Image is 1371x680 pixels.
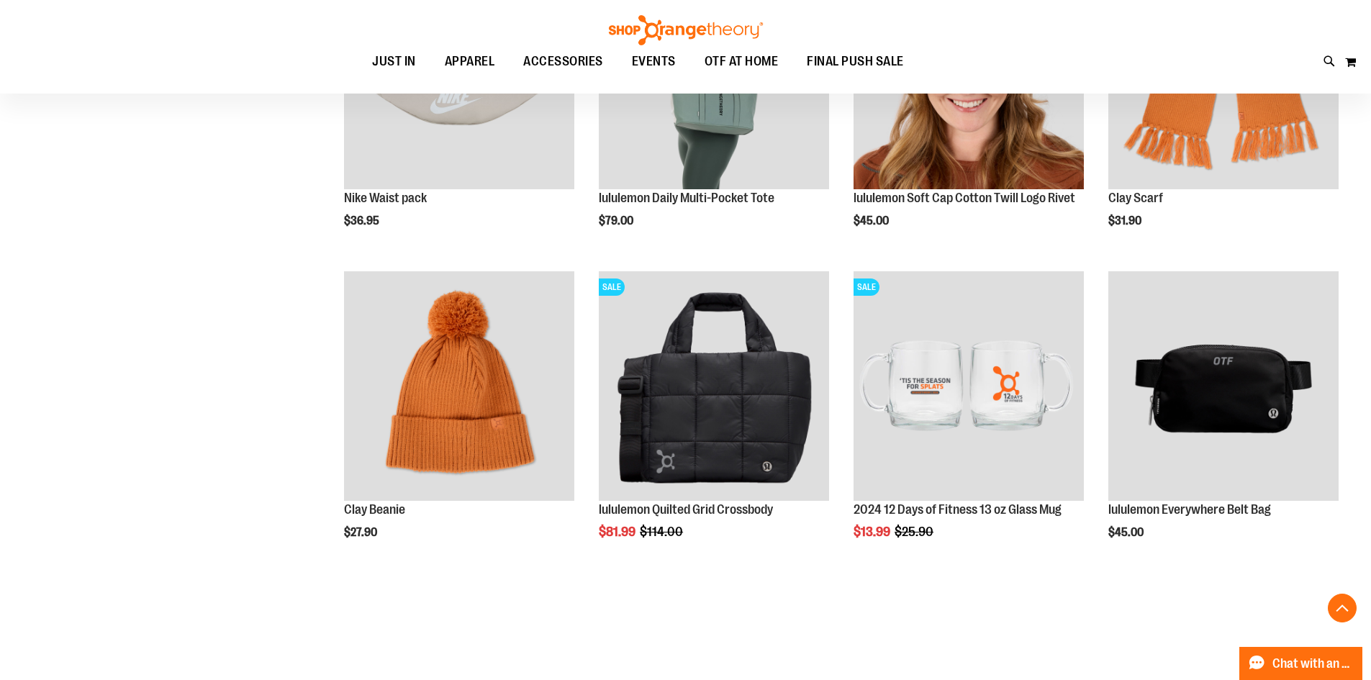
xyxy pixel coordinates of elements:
[430,45,510,78] a: APPAREL
[854,502,1062,517] a: 2024 12 Days of Fitness 13 oz Glass Mug
[344,191,427,205] a: Nike Waist pack
[1272,657,1354,671] span: Chat with an Expert
[607,15,765,45] img: Shop Orangetheory
[599,278,625,296] span: SALE
[599,191,774,205] a: lululemon Daily Multi-Pocket Tote
[344,526,379,539] span: $27.90
[854,278,879,296] span: SALE
[599,271,829,502] img: lululemon Quilted Grid Crossbody
[1239,647,1363,680] button: Chat with an Expert
[705,45,779,78] span: OTF AT HOME
[854,271,1084,504] a: Main image of 2024 12 Days of Fitness 13 oz Glass MugSALE
[854,525,892,539] span: $13.99
[1108,526,1146,539] span: $45.00
[617,45,690,78] a: EVENTS
[854,271,1084,502] img: Main image of 2024 12 Days of Fitness 13 oz Glass Mug
[640,525,685,539] span: $114.00
[792,45,918,78] a: FINAL PUSH SALE
[509,45,617,78] a: ACCESSORIES
[846,264,1091,576] div: product
[1108,191,1163,205] a: Clay Scarf
[358,45,430,78] a: JUST IN
[599,214,635,227] span: $79.00
[1328,594,1357,622] button: Back To Top
[1101,264,1346,576] div: product
[344,502,405,517] a: Clay Beanie
[854,191,1075,205] a: lululemon Soft Cap Cotton Twill Logo Rivet
[344,214,381,227] span: $36.95
[372,45,416,78] span: JUST IN
[1108,214,1144,227] span: $31.90
[854,214,891,227] span: $45.00
[592,264,836,576] div: product
[599,525,638,539] span: $81.99
[523,45,603,78] span: ACCESSORIES
[690,45,793,78] a: OTF AT HOME
[1108,271,1339,502] img: lululemon Everywhere Belt Bag
[337,264,582,576] div: product
[807,45,904,78] span: FINAL PUSH SALE
[599,271,829,504] a: lululemon Quilted Grid CrossbodySALE
[1108,271,1339,504] a: lululemon Everywhere Belt Bag
[344,271,574,502] img: Clay Beanie
[445,45,495,78] span: APPAREL
[344,271,574,504] a: Clay Beanie
[599,502,773,517] a: lululemon Quilted Grid Crossbody
[1108,502,1271,517] a: lululemon Everywhere Belt Bag
[895,525,936,539] span: $25.90
[632,45,676,78] span: EVENTS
